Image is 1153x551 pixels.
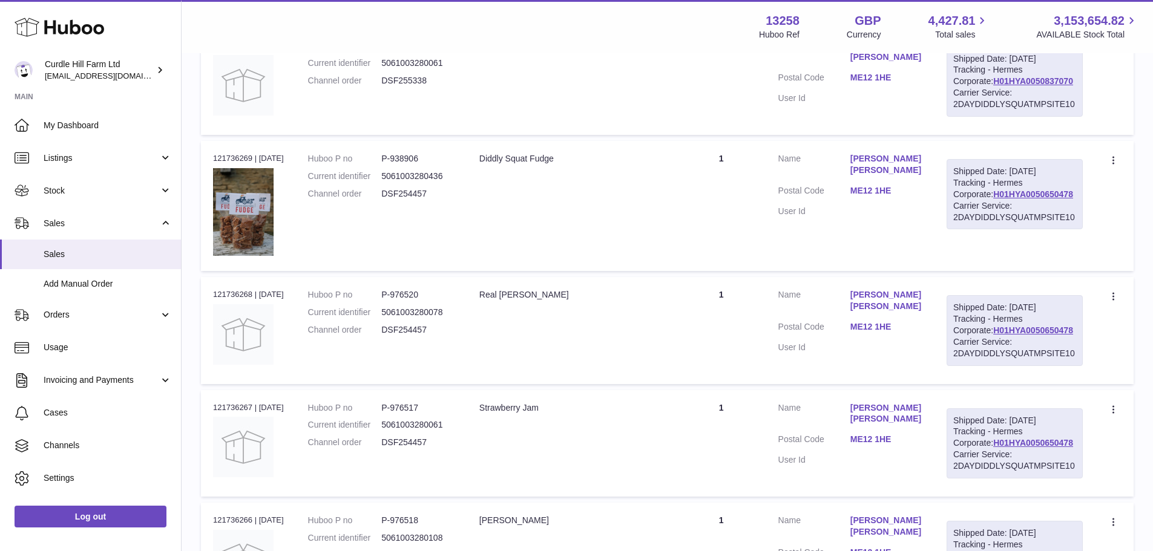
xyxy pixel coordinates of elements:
span: Stock [44,185,159,197]
div: Carrier Service: 2DAYDIDDLYSQUATMPSITE10 [953,336,1076,359]
span: AVAILABLE Stock Total [1036,29,1138,41]
a: ME12 1HE [850,72,922,83]
dd: P-938906 [381,153,455,165]
div: Tracking - Hermes Corporate: [947,408,1083,478]
img: no-photo.jpg [213,55,274,116]
dt: Current identifier [308,171,382,182]
span: My Dashboard [44,120,172,131]
dd: DSF254457 [381,188,455,200]
a: [PERSON_NAME] [PERSON_NAME] [850,402,922,425]
div: 121736269 | [DATE] [213,153,284,164]
span: Invoicing and Payments [44,374,159,386]
div: Shipped Date: [DATE] [953,53,1076,65]
span: Channels [44,440,172,451]
a: Log out [15,506,166,527]
dt: Current identifier [308,307,382,318]
dt: Name [778,153,850,179]
dt: User Id [778,454,850,466]
span: 3,153,654.82 [1054,13,1125,29]
dd: 5061003280078 [381,307,455,318]
div: Huboo Ref [759,29,800,41]
div: Carrier Service: 2DAYDIDDLYSQUATMPSITE10 [953,449,1076,472]
dt: Channel order [308,75,382,86]
span: 4,427.81 [928,13,976,29]
dt: Current identifier [308,57,382,69]
div: Shipped Date: [DATE] [953,415,1076,426]
div: Carrier Service: 2DAYDIDDLYSQUATMPSITE10 [953,87,1076,110]
div: Shipped Date: [DATE] [953,302,1076,313]
dt: Name [778,402,850,428]
dt: Huboo P no [308,289,382,301]
span: Usage [44,342,172,353]
dt: Name [778,289,850,315]
a: ME12 1HE [850,185,922,197]
div: Currency [847,29,881,41]
div: Carrier Service: 2DAYDIDDLYSQUATMPSITE10 [953,200,1076,223]
dt: Current identifier [308,419,382,431]
a: H01HYA0050650478 [993,438,1073,448]
dt: Name [778,41,850,67]
strong: 13258 [766,13,800,29]
dd: 5061003280061 [381,419,455,431]
dt: User Id [778,93,850,104]
dt: Channel order [308,324,382,336]
div: Diddly Squat Fudge [479,153,665,165]
span: Orders [44,309,159,321]
dd: 5061003280108 [381,532,455,544]
td: 1 [677,390,766,497]
dt: Current identifier [308,532,382,544]
dd: P-976517 [381,402,455,414]
a: ME12 1HE [850,434,922,445]
dt: User Id [778,342,850,353]
dt: Huboo P no [308,515,382,526]
div: 121736267 | [DATE] [213,402,284,413]
div: Real [PERSON_NAME] [479,289,665,301]
span: Sales [44,249,172,260]
div: Tracking - Hermes Corporate: [947,295,1083,365]
td: 1 [677,28,766,135]
img: no-photo.jpg [213,417,274,477]
dt: Huboo P no [308,153,382,165]
a: 3,153,654.82 AVAILABLE Stock Total [1036,13,1138,41]
span: Add Manual Order [44,278,172,290]
div: Tracking - Hermes Corporate: [947,159,1083,229]
dt: Name [778,515,850,541]
dt: Postal Code [778,434,850,448]
dd: DSF254457 [381,437,455,448]
span: [EMAIL_ADDRESS][DOMAIN_NAME] [45,71,178,80]
dt: Postal Code [778,72,850,86]
div: Curdle Hill Farm Ltd [45,59,154,82]
a: H01HYA0050650478 [993,189,1073,199]
dt: Postal Code [778,321,850,336]
img: 132581705941774.jpg [213,168,274,256]
a: [PERSON_NAME] [PERSON_NAME] [850,289,922,312]
dd: 5061003280436 [381,171,455,182]
span: Sales [44,218,159,229]
div: 121736268 | [DATE] [213,289,284,300]
img: internalAdmin-13258@internal.huboo.com [15,61,33,79]
img: no-photo.jpg [213,304,274,365]
dt: Huboo P no [308,402,382,414]
a: H01HYA0050650478 [993,325,1073,335]
div: Strawberry Jam [479,402,665,414]
span: Settings [44,472,172,484]
div: 121736266 | [DATE] [213,515,284,526]
strong: GBP [855,13,881,29]
dd: P-976520 [381,289,455,301]
dt: Postal Code [778,185,850,200]
a: 4,427.81 Total sales [928,13,990,41]
a: [PERSON_NAME] [PERSON_NAME] [850,153,922,176]
dd: DSF255338 [381,75,455,86]
div: Shipped Date: [DATE] [953,527,1076,539]
dd: P-976518 [381,515,455,526]
dt: User Id [778,206,850,217]
div: [PERSON_NAME] [479,515,665,526]
dt: Channel order [308,437,382,448]
dd: DSF254457 [381,324,455,336]
td: 1 [677,277,766,383]
div: Shipped Date: [DATE] [953,166,1076,177]
span: Total sales [935,29,989,41]
span: Cases [44,407,172,419]
div: Tracking - Hermes Corporate: [947,47,1083,117]
dt: Channel order [308,188,382,200]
